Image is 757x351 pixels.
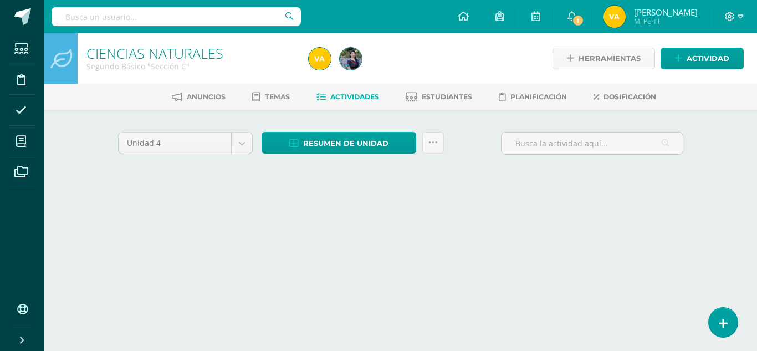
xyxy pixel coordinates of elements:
[603,93,656,101] span: Dosificación
[252,88,290,106] a: Temas
[52,7,301,26] input: Busca un usuario...
[510,93,567,101] span: Planificación
[603,6,626,28] img: 85e5ed63752d8ea9e054c9589d316114.png
[86,61,295,72] div: Segundo Básico 'Sección C'
[86,45,295,61] h1: CIENCIAS NATURALES
[340,48,362,70] img: 9ebb9e86d37d74f2a356d19f8f53427e.png
[303,133,388,154] span: Resumen de unidad
[187,93,226,101] span: Anuncios
[579,48,641,69] span: Herramientas
[422,93,472,101] span: Estudiantes
[262,132,416,154] a: Resumen de unidad
[127,133,223,154] span: Unidad 4
[86,44,223,63] a: CIENCIAS NATURALES
[634,17,698,26] span: Mi Perfil
[119,133,252,154] a: Unidad 4
[572,14,584,27] span: 1
[316,88,379,106] a: Actividades
[499,88,567,106] a: Planificación
[634,7,698,18] span: [PERSON_NAME]
[406,88,472,106] a: Estudiantes
[265,93,290,101] span: Temas
[172,88,226,106] a: Anuncios
[661,48,744,69] a: Actividad
[330,93,379,101] span: Actividades
[309,48,331,70] img: 85e5ed63752d8ea9e054c9589d316114.png
[502,133,683,154] input: Busca la actividad aquí...
[687,48,729,69] span: Actividad
[553,48,655,69] a: Herramientas
[594,88,656,106] a: Dosificación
